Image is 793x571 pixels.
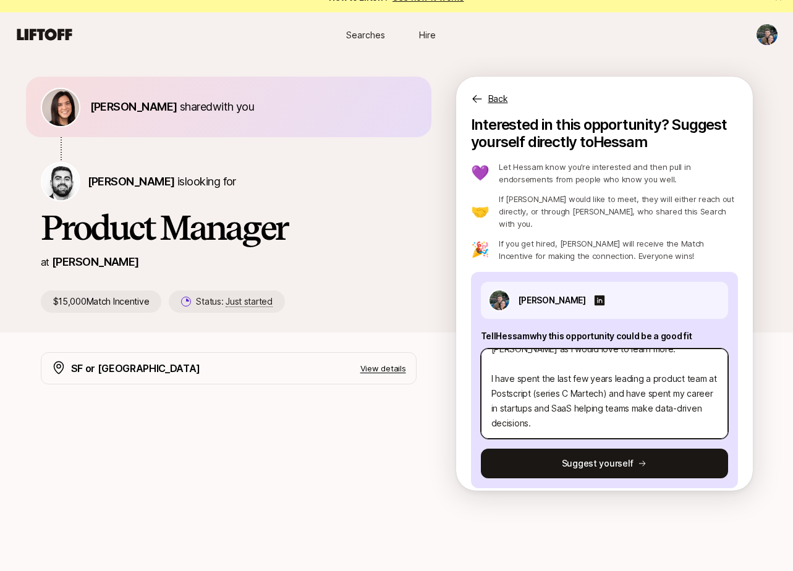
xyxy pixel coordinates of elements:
span: Just started [226,296,273,307]
p: $15,000 Match Incentive [41,290,162,313]
p: If you get hired, [PERSON_NAME] will receive the Match Incentive for making the connection. Every... [499,237,737,262]
h1: Product Manager [41,209,417,246]
p: shared [90,98,260,116]
p: View details [360,362,406,374]
button: Jared [756,23,778,46]
img: Hessam Mostajabi [42,163,79,200]
p: [PERSON_NAME] [518,293,586,308]
p: Interested in this opportunity? Suggest yourself directly to Hessam [471,116,738,151]
p: 🎉 [471,242,490,257]
p: If [PERSON_NAME] would like to meet, they will either reach out directly, or through [PERSON_NAME... [499,193,737,230]
p: Status: [196,294,272,309]
p: Tell Hessam why this opportunity could be a good fit [481,329,728,344]
img: ACg8ocJVxiXeyyHvp_CCLtJxDb3ogzTe373CYqqCRGNTB8wOT6Ztj_ebXw=s160-c [490,290,509,310]
p: SF or [GEOGRAPHIC_DATA] [71,360,201,376]
p: Back [488,91,508,106]
a: [PERSON_NAME] [52,255,139,268]
textarea: Hey [PERSON_NAME]! Reaching out about the role at [PERSON_NAME] as i would love to learn more. I ... [481,349,728,439]
p: 💜 [471,166,490,180]
a: Hire [397,23,459,46]
button: Suggest yourself [481,449,728,478]
p: 🤝 [471,204,490,219]
span: [PERSON_NAME] [90,100,177,113]
p: Let Hessam know you’re interested and then pull in endorsements from people who know you well. [499,161,737,185]
span: Hire [419,28,436,41]
p: is looking for [88,173,236,190]
span: Searches [346,28,385,41]
a: Searches [335,23,397,46]
p: at [41,254,49,270]
img: Jared [757,24,778,45]
span: with you [213,100,255,113]
span: [PERSON_NAME] [88,175,175,188]
img: 71d7b91d_d7cb_43b4_a7ea_a9b2f2cc6e03.jpg [42,89,79,126]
